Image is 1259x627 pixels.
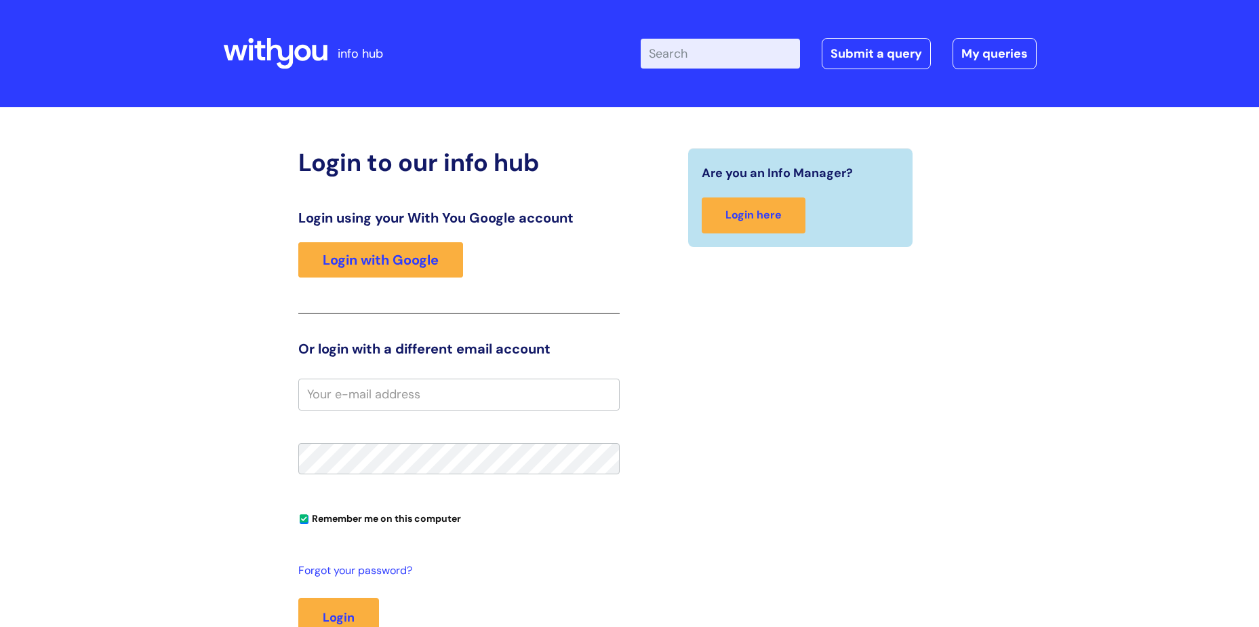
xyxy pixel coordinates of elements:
div: You can uncheck this option if you're logging in from a shared device [298,507,620,529]
input: Your e-mail address [298,379,620,410]
input: Search [641,39,800,69]
a: Login with Google [298,242,463,278]
a: Forgot your password? [298,561,613,581]
span: Are you an Info Manager? [702,162,853,184]
a: My queries [953,38,1037,69]
p: info hub [338,43,383,64]
h3: Or login with a different email account [298,341,620,357]
a: Login here [702,197,805,233]
h3: Login using your With You Google account [298,210,620,226]
label: Remember me on this computer [298,510,461,525]
a: Submit a query [822,38,931,69]
h2: Login to our info hub [298,148,620,177]
input: Remember me on this computer [300,515,308,524]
